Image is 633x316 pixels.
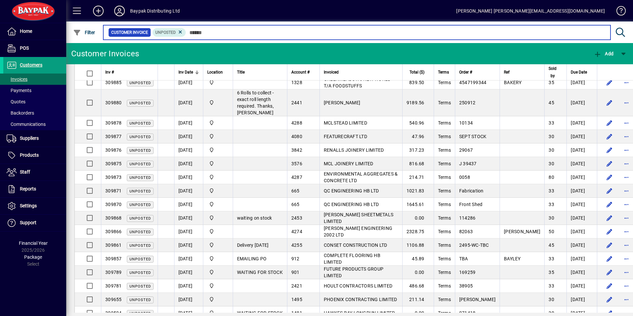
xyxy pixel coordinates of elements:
button: Profile [109,5,130,17]
span: Unposted [129,135,151,139]
span: Unposted [129,257,151,261]
td: [DATE] [174,171,203,184]
a: Knowledge Base [611,1,625,23]
span: Ref [504,69,510,76]
a: Suppliers [3,130,66,147]
td: [DATE] [174,293,203,306]
span: Customer Invoice [111,29,148,36]
td: [DATE] [566,184,597,198]
span: Home [20,28,32,34]
span: Terms [438,270,451,275]
span: Unposted [129,243,151,248]
span: Unposted [129,311,151,316]
span: 309880 [105,100,122,105]
span: Communications [7,122,46,127]
td: [DATE] [566,211,597,225]
span: 2441 [291,100,302,105]
button: Edit [604,294,614,305]
span: 33 [549,202,554,207]
span: QC ENGINEERING HB LTD [324,188,379,193]
td: [DATE] [566,76,597,89]
span: 309789 [105,270,122,275]
button: More options [621,267,632,278]
span: 912 [291,256,300,261]
td: 486.68 [402,279,434,293]
td: [DATE] [174,266,203,279]
span: Unposted [155,30,176,35]
span: Invoiced [324,69,339,76]
td: 0.00 [402,266,434,279]
span: 309870 [105,202,122,207]
span: Unposted [129,121,151,126]
td: [DATE] [174,116,203,130]
a: Backorders [3,107,66,119]
td: [DATE] [566,157,597,171]
span: Terms [438,202,451,207]
span: Unposted [129,189,151,193]
button: Edit [604,77,614,88]
span: SEPT STOCK [459,134,487,139]
td: 839.50 [402,76,434,89]
td: [DATE] [566,89,597,116]
span: Add [594,51,613,56]
span: Invoices [7,77,27,82]
a: Settings [3,198,66,214]
span: 33 [549,120,554,126]
span: 30 [549,161,554,166]
td: [DATE] [566,225,597,238]
span: 1495 [291,297,302,302]
span: Terms [438,256,451,261]
div: Inv Date [178,69,199,76]
span: 45 [549,100,554,105]
span: HOULT CONTRACTORS LIMITED [324,283,392,289]
a: Home [3,23,66,40]
div: Ref [504,69,540,76]
span: Title [237,69,245,76]
span: Baypak - Onekawa [207,187,229,194]
span: Baypak - Onekawa [207,133,229,140]
td: [DATE] [174,130,203,143]
span: RENALLS JOINERY LIMITED [324,147,384,153]
span: Inv # [105,69,114,76]
span: 309875 [105,161,122,166]
span: Terms [438,283,451,289]
span: Unposted [129,162,151,166]
span: 30 [549,147,554,153]
span: Account # [291,69,310,76]
a: Quotes [3,96,66,107]
span: 2453 [291,215,302,221]
td: [DATE] [566,238,597,252]
button: Add [592,48,615,60]
a: Reports [3,181,66,197]
span: [PERSON_NAME] SHEETMETALS LIMITED [324,212,393,224]
span: Terms [438,80,451,85]
div: Baypak Distributing Ltd [130,6,180,16]
span: Suppliers [20,135,39,141]
span: 3576 [291,161,302,166]
span: 309878 [105,120,122,126]
span: 30 [549,215,554,221]
button: Edit [604,97,614,108]
span: MCLSTEAD LIMITED [324,120,367,126]
a: Invoices [3,74,66,85]
span: 309871 [105,188,122,193]
span: HAWKES BAY LONGRUN LIMITED [324,310,395,316]
a: Support [3,215,66,231]
span: Terms [438,242,451,248]
span: 82063 [459,229,473,234]
span: Due Date [571,69,587,76]
td: [DATE] [174,238,203,252]
span: 35 [549,270,554,275]
span: Staff [20,169,30,175]
span: 250912 [459,100,476,105]
span: 4255 [291,242,302,248]
td: [DATE] [566,279,597,293]
button: Edit [604,158,614,169]
div: Total ($) [407,69,430,76]
span: WAITING FOR STOCK [237,270,283,275]
span: Terms [438,134,451,139]
span: Terms [438,215,451,221]
span: Total ($) [410,69,424,76]
button: More options [621,240,632,250]
button: More options [621,185,632,196]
